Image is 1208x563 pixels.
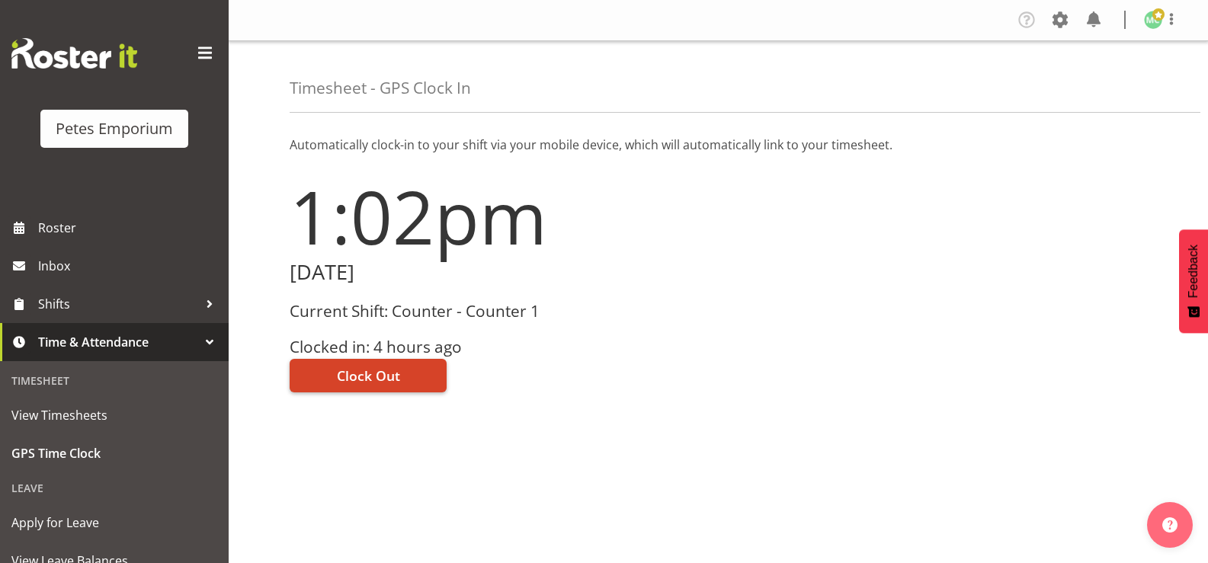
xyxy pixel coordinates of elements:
a: Apply for Leave [4,504,225,542]
h3: Current Shift: Counter - Counter 1 [290,302,710,320]
p: Automatically clock-in to your shift via your mobile device, which will automatically link to you... [290,136,1147,154]
span: Inbox [38,254,221,277]
h4: Timesheet - GPS Clock In [290,79,471,97]
button: Clock Out [290,359,447,392]
span: Shifts [38,293,198,315]
span: GPS Time Clock [11,442,217,465]
span: View Timesheets [11,404,217,427]
a: View Timesheets [4,396,225,434]
img: melissa-cowen2635.jpg [1144,11,1162,29]
div: Leave [4,472,225,504]
span: Apply for Leave [11,511,217,534]
img: Rosterit website logo [11,38,137,69]
div: Petes Emporium [56,117,173,140]
h2: [DATE] [290,261,710,284]
span: Clock Out [337,366,400,385]
span: Time & Attendance [38,331,198,353]
span: Roster [38,216,221,239]
img: help-xxl-2.png [1162,517,1178,533]
h3: Clocked in: 4 hours ago [290,338,710,356]
span: Feedback [1187,245,1200,298]
div: Timesheet [4,365,225,396]
button: Feedback - Show survey [1179,229,1208,333]
a: GPS Time Clock [4,434,225,472]
h1: 1:02pm [290,175,710,258]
